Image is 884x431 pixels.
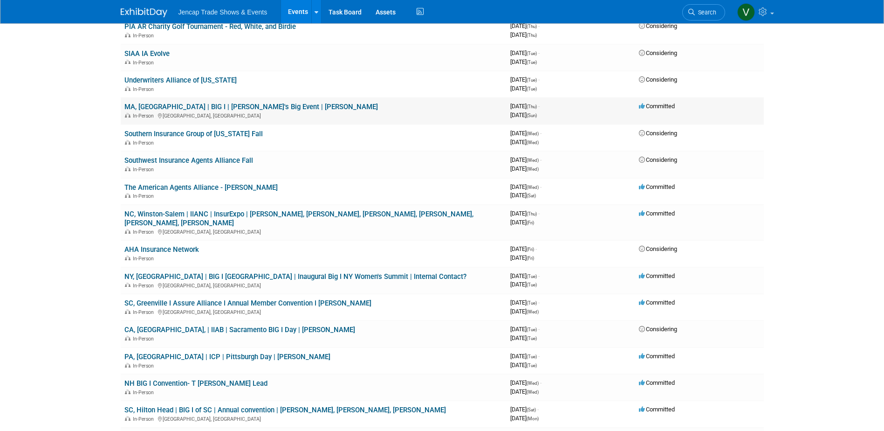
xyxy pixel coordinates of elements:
span: In-Person [133,336,157,342]
span: - [535,245,537,252]
span: (Sat) [527,407,536,412]
span: Committed [639,272,675,279]
span: Considering [639,76,677,83]
img: ExhibitDay [121,8,167,17]
span: [DATE] [510,281,537,288]
span: (Wed) [527,389,539,395]
span: Jencap Trade Shows & Events [178,8,267,16]
span: [DATE] [510,219,534,226]
a: Underwriters Alliance of [US_STATE] [124,76,237,84]
a: CA, [GEOGRAPHIC_DATA], | IIAB | Sacramento BIG I Day | [PERSON_NAME] [124,326,355,334]
span: Considering [639,156,677,163]
span: [DATE] [510,165,539,172]
span: [DATE] [510,139,539,146]
span: In-Person [133,309,157,315]
a: AHA Insurance Network [124,245,199,254]
span: In-Person [133,256,157,262]
span: (Tue) [527,300,537,306]
span: (Fri) [527,247,534,252]
div: [GEOGRAPHIC_DATA], [GEOGRAPHIC_DATA] [124,308,503,315]
span: In-Person [133,33,157,39]
div: [GEOGRAPHIC_DATA], [GEOGRAPHIC_DATA] [124,111,503,119]
span: [DATE] [510,192,536,199]
a: MA, [GEOGRAPHIC_DATA] | BIG I | [PERSON_NAME]'s Big Event | [PERSON_NAME] [124,103,378,111]
span: - [540,156,541,163]
span: (Tue) [527,363,537,368]
img: In-Person Event [125,283,130,287]
span: - [538,76,540,83]
span: In-Person [133,229,157,235]
img: In-Person Event [125,229,130,234]
span: [DATE] [510,308,539,315]
span: [DATE] [510,326,540,333]
span: (Wed) [527,381,539,386]
span: - [538,326,540,333]
a: PIA AR Charity Golf Tournament - Red, White, and Birdie [124,22,296,31]
span: [DATE] [510,334,537,341]
span: Committed [639,406,675,413]
a: NY, [GEOGRAPHIC_DATA] | BIG I [GEOGRAPHIC_DATA] | Inaugural Big I NY Women's Summit | Internal Co... [124,272,466,281]
span: - [540,183,541,190]
span: [DATE] [510,245,537,252]
div: [GEOGRAPHIC_DATA], [GEOGRAPHIC_DATA] [124,415,503,422]
span: (Tue) [527,327,537,332]
span: [DATE] [510,183,541,190]
span: Committed [639,183,675,190]
img: In-Person Event [125,33,130,37]
span: - [538,353,540,360]
span: (Wed) [527,158,539,163]
span: [DATE] [510,254,534,261]
span: In-Person [133,86,157,92]
span: Committed [639,103,675,110]
span: Considering [639,245,677,252]
span: - [538,103,540,110]
span: [DATE] [510,111,537,118]
span: - [540,379,541,386]
img: Vanessa O'Brien [737,3,755,21]
span: [DATE] [510,379,541,386]
img: In-Person Event [125,389,130,394]
div: [GEOGRAPHIC_DATA], [GEOGRAPHIC_DATA] [124,228,503,235]
span: [DATE] [510,130,541,137]
span: (Wed) [527,185,539,190]
span: [DATE] [510,272,540,279]
a: SC, Greenville I Assure Alliance I Annual Member Convention I [PERSON_NAME] [124,299,371,307]
span: (Tue) [527,86,537,91]
span: (Tue) [527,51,537,56]
div: [GEOGRAPHIC_DATA], [GEOGRAPHIC_DATA] [124,281,503,289]
span: (Wed) [527,167,539,172]
span: [DATE] [510,388,539,395]
span: Committed [639,379,675,386]
span: In-Person [133,113,157,119]
a: SIAA IA Evolve [124,49,170,58]
img: In-Person Event [125,309,130,314]
img: In-Person Event [125,113,130,118]
a: NH BIG I Convention- T [PERSON_NAME] Lead [124,379,267,388]
span: In-Person [133,416,157,422]
span: Considering [639,130,677,137]
span: Considering [639,49,677,56]
span: - [537,406,539,413]
span: In-Person [133,283,157,289]
a: SC, Hilton Head | BIG I of SC | Annual convention | [PERSON_NAME], [PERSON_NAME], [PERSON_NAME] [124,406,446,414]
span: [DATE] [510,49,540,56]
img: In-Person Event [125,363,130,368]
span: (Tue) [527,282,537,287]
img: In-Person Event [125,140,130,145]
span: [DATE] [510,58,537,65]
span: In-Person [133,363,157,369]
span: (Tue) [527,77,537,83]
span: In-Person [133,193,157,199]
a: Southern Insurance Group of [US_STATE] Fall [124,130,263,138]
span: [DATE] [510,156,541,163]
img: In-Person Event [125,86,130,91]
span: (Wed) [527,131,539,136]
span: In-Person [133,60,157,66]
span: [DATE] [510,299,540,306]
span: [DATE] [510,361,537,368]
a: Search [682,4,725,21]
span: Committed [639,210,675,217]
span: (Thu) [527,104,537,109]
span: [DATE] [510,415,539,422]
span: In-Person [133,167,157,173]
